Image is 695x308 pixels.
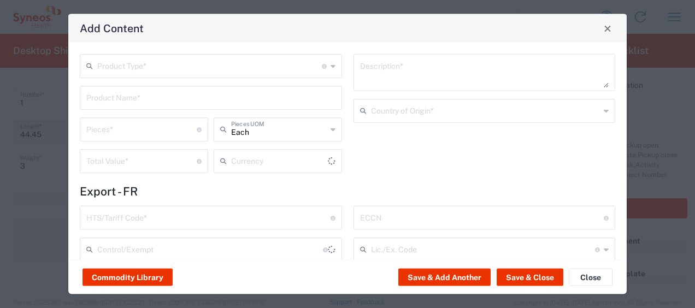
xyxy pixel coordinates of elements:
[80,185,615,198] h4: Export - FR
[80,20,144,36] h4: Add Content
[398,269,491,286] button: Save & Add Another
[497,269,563,286] button: Save & Close
[600,21,615,36] button: Close
[83,269,173,286] button: Commodity Library
[569,269,612,286] button: Close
